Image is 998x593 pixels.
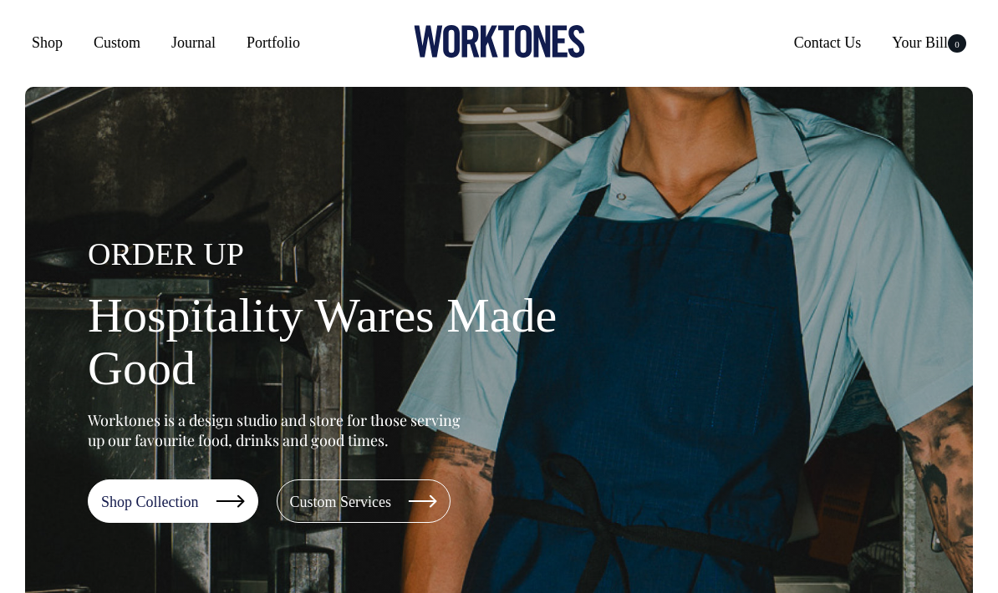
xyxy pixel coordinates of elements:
a: Custom Services [277,479,451,523]
a: Contact Us [787,28,868,58]
span: 0 [948,34,966,53]
p: Worktones is a design studio and store for those serving up our favourite food, drinks and good t... [88,410,468,450]
h1: Hospitality Wares Made Good [88,289,623,396]
a: Custom [87,28,147,58]
a: Journal [165,28,222,58]
h4: ORDER UP [88,237,623,272]
a: Your Bill0 [885,28,973,58]
a: Shop Collection [88,479,258,523]
a: Portfolio [240,28,307,58]
a: Shop [25,28,69,58]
